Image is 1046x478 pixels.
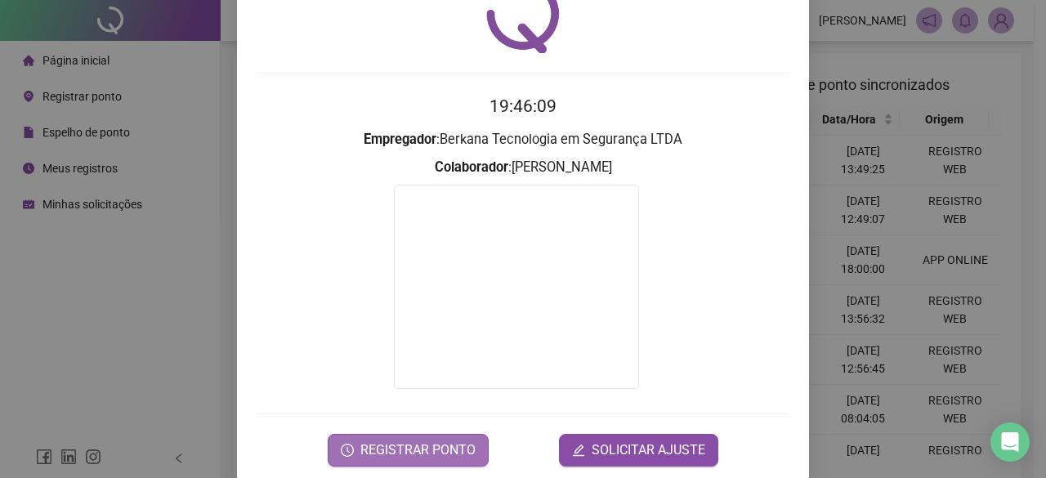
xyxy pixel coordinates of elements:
span: SOLICITAR AJUSTE [592,440,705,460]
span: clock-circle [341,444,354,457]
div: Open Intercom Messenger [990,422,1030,462]
time: 19:46:09 [489,96,557,116]
span: edit [572,444,585,457]
h3: : Berkana Tecnologia em Segurança LTDA [257,129,789,150]
strong: Empregador [364,132,436,147]
button: REGISTRAR PONTO [328,434,489,467]
button: editSOLICITAR AJUSTE [559,434,718,467]
span: REGISTRAR PONTO [360,440,476,460]
strong: Colaborador [435,159,508,175]
h3: : [PERSON_NAME] [257,157,789,178]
